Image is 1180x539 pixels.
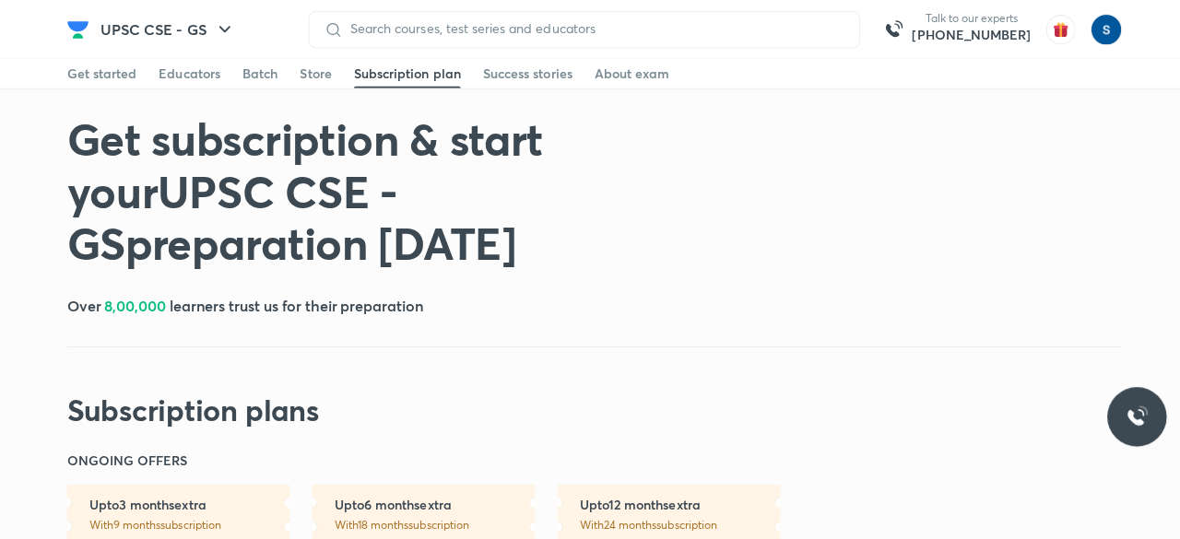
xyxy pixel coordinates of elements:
[66,58,136,88] a: Get started
[340,21,838,36] input: Search courses, test series and educators
[868,11,905,48] img: call-us
[575,492,774,510] h6: Upto 12 months extra
[66,389,316,426] h2: Subscription plans
[88,492,288,510] h6: Upto 3 months extra
[66,448,186,466] h6: ONGOING OFFERS
[66,18,88,41] img: Company Logo
[66,111,695,266] h1: Get subscription & start your UPSC CSE - GS preparation [DATE]
[332,514,531,529] p: With 18 months subscription
[905,26,1023,44] a: [PHONE_NUMBER]
[332,492,531,510] h6: Upto 6 months extra
[590,58,665,88] a: About exam
[88,514,288,529] p: With 9 months subscription
[1117,403,1139,425] img: ttu
[241,58,276,88] a: Batch
[66,292,420,314] h5: Over learners trust us for their preparation
[1038,15,1068,44] img: avatar
[241,64,276,82] div: Batch
[298,58,329,88] a: Store
[351,64,457,82] div: Subscription plan
[905,11,1023,26] p: Talk to our experts
[158,64,218,82] div: Educators
[575,514,774,529] p: With 24 months subscription
[298,64,329,82] div: Store
[88,11,245,48] button: UPSC CSE - GS
[158,58,218,88] a: Educators
[66,64,136,82] div: Get started
[351,58,457,88] a: Subscription plan
[1082,14,1114,45] img: simran kumari
[590,64,665,82] div: About exam
[479,58,568,88] a: Success stories
[479,64,568,82] div: Success stories
[104,293,165,312] span: 8,00,000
